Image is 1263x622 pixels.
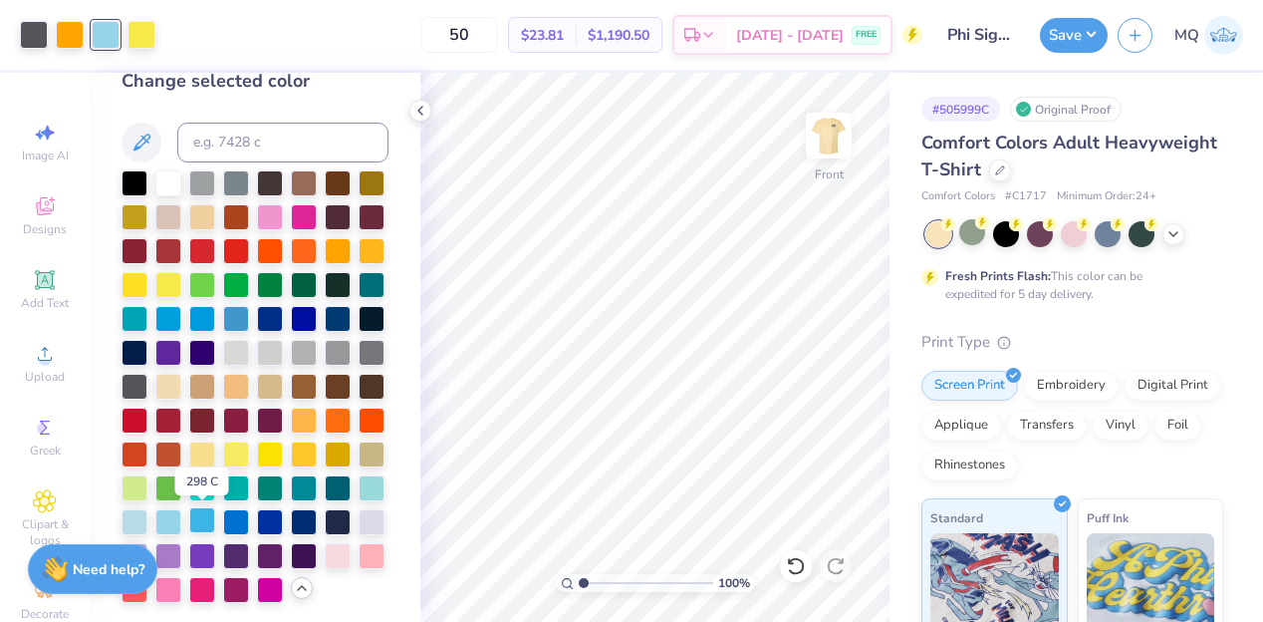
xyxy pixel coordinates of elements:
span: Standard [930,507,983,528]
a: MQ [1174,16,1243,55]
div: Screen Print [921,371,1018,401]
span: Comfort Colors [921,188,995,205]
span: Minimum Order: 24 + [1057,188,1156,205]
div: Applique [921,411,1001,441]
strong: Fresh Prints Flash: [945,268,1051,284]
img: Makena Quinn [1204,16,1243,55]
span: Decorate [21,606,69,622]
span: Greek [30,443,61,459]
span: [DATE] - [DATE] [736,25,844,46]
div: 298 C [175,467,229,495]
span: Add Text [21,295,69,311]
span: $1,190.50 [588,25,649,46]
div: Digital Print [1125,371,1221,401]
input: e.g. 7428 c [177,123,388,162]
div: Embroidery [1024,371,1119,401]
div: This color can be expedited for 5 day delivery. [945,267,1190,303]
span: # C1717 [1005,188,1047,205]
strong: Need help? [73,560,144,579]
input: – – [420,17,498,53]
input: Untitled Design [932,15,1030,55]
div: Original Proof [1010,97,1122,122]
div: # 505999C [921,97,1000,122]
span: Puff Ink [1087,507,1129,528]
div: Transfers [1007,411,1087,441]
span: FREE [856,28,877,42]
div: Foil [1154,411,1201,441]
span: MQ [1174,24,1199,47]
span: Clipart & logos [10,516,80,548]
span: Designs [23,221,67,237]
span: $23.81 [521,25,564,46]
button: Save [1040,18,1108,53]
div: Rhinestones [921,451,1018,480]
div: Print Type [921,331,1223,354]
span: Upload [25,369,65,385]
span: Image AI [22,148,69,163]
img: Front [809,116,849,155]
span: Comfort Colors Adult Heavyweight T-Shirt [921,131,1217,181]
div: Front [815,165,844,183]
div: Vinyl [1093,411,1148,441]
span: 100 % [718,574,750,592]
div: Change selected color [122,68,388,95]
